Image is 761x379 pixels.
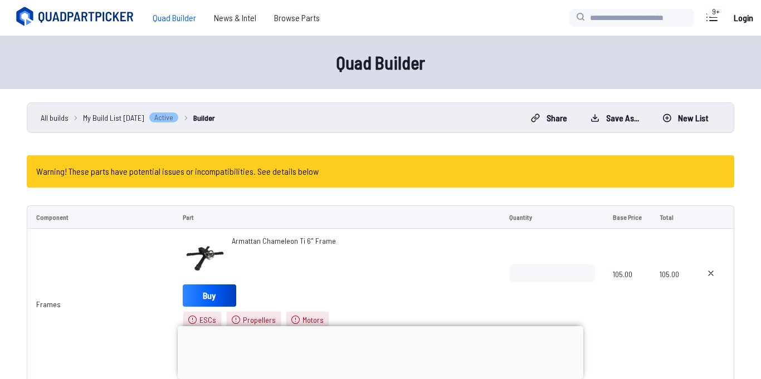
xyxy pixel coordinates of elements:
[27,205,174,229] td: Component
[183,284,236,307] a: Buy
[205,7,265,29] a: News & Intel
[303,314,324,326] span: Motors
[144,7,205,29] a: Quad Builder
[581,109,648,127] button: Save as...
[41,112,69,124] a: All builds
[178,326,583,376] iframe: Advertisement
[183,235,227,280] img: image
[660,264,679,318] span: 105.00
[149,112,179,123] span: Active
[83,112,144,124] span: My Build List [DATE]
[232,236,336,245] span: Armattan Chameleon Ti 6" Frame
[24,49,737,76] h1: Quad Builder
[174,205,501,229] td: Part
[193,112,215,124] a: Builder
[613,264,642,318] span: 105.00
[36,165,319,178] h4: Warning! These parts have potential issues or incompatibilities. See details below
[243,314,276,326] span: Propellers
[653,109,718,127] button: New List
[521,109,577,127] button: Share
[36,299,61,309] a: Frames
[500,205,604,229] td: Quantity
[730,7,757,29] a: Login
[265,7,329,29] a: Browse Parts
[706,6,725,17] div: 9+
[232,235,336,247] a: Armattan Chameleon Ti 6" Frame
[604,205,651,229] td: Base Price
[83,112,179,124] a: My Build List [DATE]Active
[651,205,688,229] td: Total
[199,314,216,326] span: ESCs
